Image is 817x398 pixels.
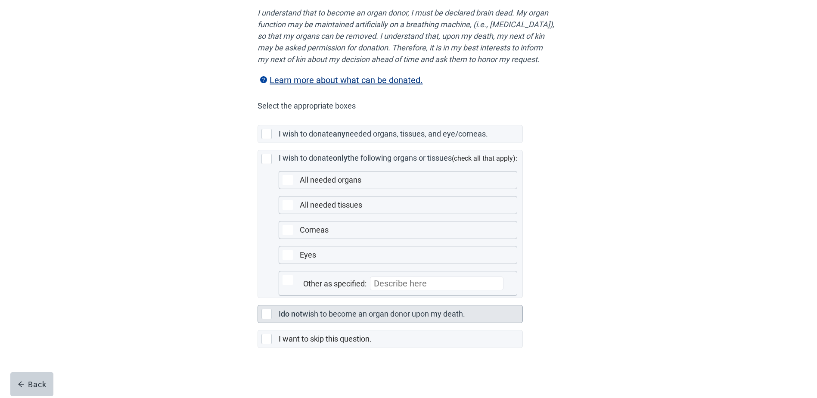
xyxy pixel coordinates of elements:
em: I understand that to become an organ donor, I must be declared brain dead. My organ function may ... [258,7,555,65]
label: I [279,309,281,318]
label: Corneas [300,225,329,234]
label: I wish to donate [279,153,333,162]
label: any [333,129,345,138]
label: Learn more about what can be donated. [258,75,422,85]
span: arrow-left [18,381,25,388]
span: question-circle [260,76,267,83]
label: All needed organs [300,175,361,184]
label: I wish to donate [279,129,333,138]
label: do not [281,309,302,318]
label: Eyes [300,250,316,259]
label: wish to become an organ donor upon my death. [302,309,465,318]
input: Describe here [370,277,503,290]
p: Select the appropriate boxes [258,98,555,114]
label: Other as specified: [303,279,367,288]
label: the following organs or tissues [348,153,452,162]
label: only [333,153,348,162]
div: (check all that apply): [279,152,517,296]
label: I want to skip this question. [279,334,372,343]
button: arrow-leftBack [10,372,53,396]
label: needed organs, tissues, and eye/corneas. [345,129,488,138]
div: Back [18,380,47,389]
label: All needed tissues [300,200,362,209]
